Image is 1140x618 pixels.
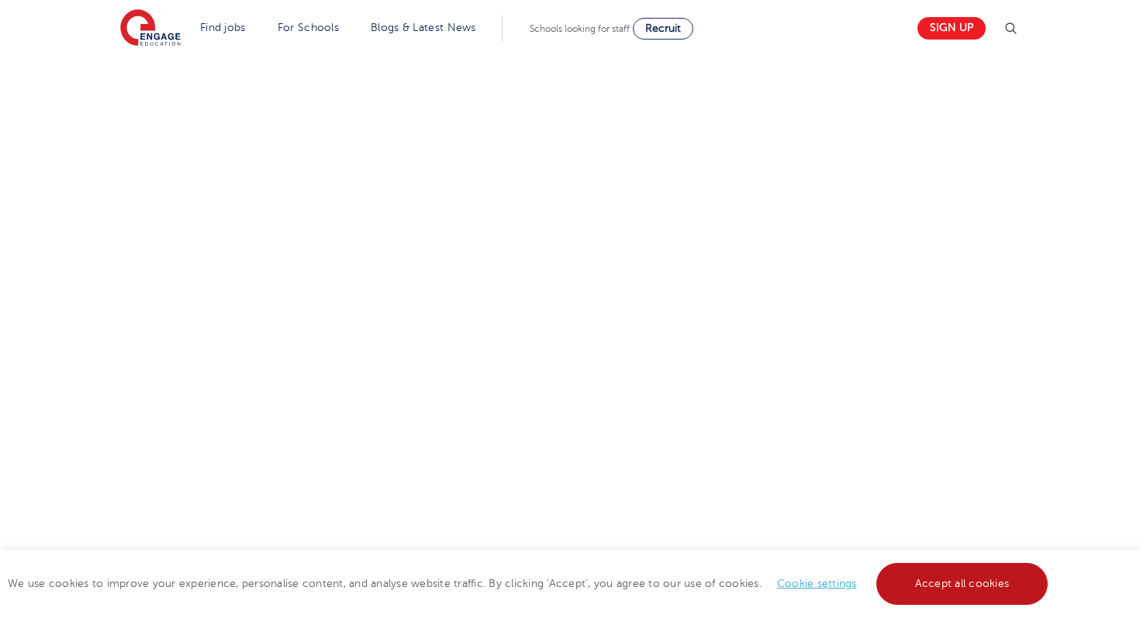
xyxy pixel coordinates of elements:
[645,22,681,34] span: Recruit
[8,578,1052,589] span: We use cookies to improve your experience, personalise content, and analyse website traffic. By c...
[371,22,476,33] a: Blogs & Latest News
[530,23,630,34] span: Schools looking for staff
[200,22,246,33] a: Find jobs
[633,18,693,40] a: Recruit
[120,9,181,48] img: Engage Education
[777,578,857,589] a: Cookie settings
[917,17,986,40] a: Sign up
[876,563,1048,605] a: Accept all cookies
[278,22,339,33] a: For Schools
